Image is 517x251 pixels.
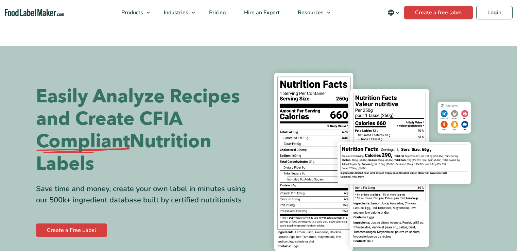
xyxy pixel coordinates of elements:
[5,9,64,17] a: Food Label Maker homepage
[36,183,254,206] div: Save time and money, create your own label in minutes using our 500k+ ingredient database built b...
[162,9,189,16] span: Industries
[36,130,130,153] span: Compliant
[207,9,227,16] span: Pricing
[242,9,280,16] span: Hire an Expert
[36,85,254,175] h1: Easily Analyze Recipes and Create CFIA Nutrition Labels
[404,6,473,19] a: Create a free label
[383,6,404,19] button: Change language
[119,9,144,16] span: Products
[476,6,513,19] a: Login
[36,223,107,237] a: Create a Free Label
[296,9,324,16] span: Resources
